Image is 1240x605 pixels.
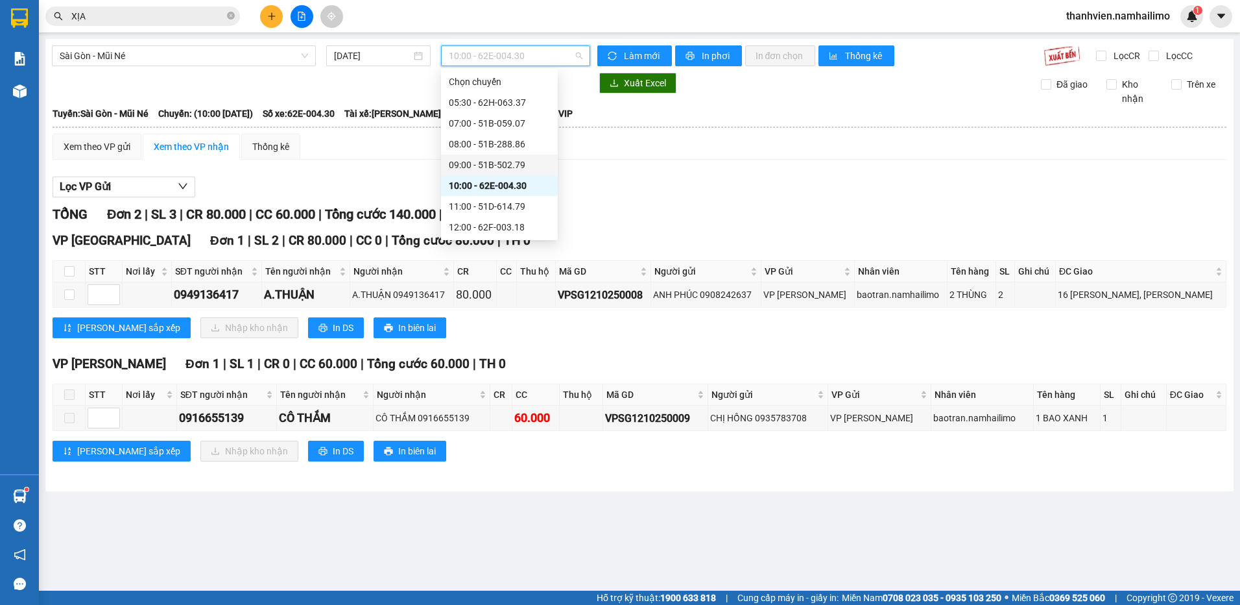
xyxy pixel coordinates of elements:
span: | [385,233,388,248]
span: | [1115,591,1117,605]
div: VP [PERSON_NAME] [124,11,228,42]
div: thảo [11,42,115,58]
span: Mã GD [606,388,695,402]
span: Kho nhận [1117,77,1162,106]
strong: 0708 023 035 - 0935 103 250 [883,593,1001,603]
span: | [180,206,183,222]
div: 16 [PERSON_NAME], [PERSON_NAME] [1058,288,1224,302]
span: printer [384,447,393,457]
div: baotran.namhailimo [933,411,1031,425]
div: 0706641111 [11,58,115,76]
button: printerIn DS [308,441,364,462]
span: VP Gửi [765,264,841,278]
span: VP Gửi [831,388,918,402]
span: | [293,356,296,371]
strong: 0369 525 060 [1049,593,1105,603]
td: VPSG1210250008 [556,282,651,308]
div: CÔ THẮM 0916655139 [376,411,487,425]
th: Thu hộ [560,384,602,406]
button: downloadXuất Excel [599,73,676,93]
span: aim [327,12,336,21]
span: Sài Gòn - Mũi Né [60,46,308,66]
img: warehouse-icon [13,489,27,503]
span: | [318,206,322,222]
div: 12:00 - 62F-003.18 [449,220,550,234]
th: CC [512,384,560,406]
span: | [350,233,353,248]
div: VP [PERSON_NAME] [763,288,852,302]
div: 0949136417 [174,286,259,304]
span: printer [686,51,697,62]
th: Nhân viên [855,261,948,282]
th: STT [86,384,123,406]
span: In DS [333,444,353,458]
button: printerIn biên lai [374,317,446,338]
span: ĐC Giao [1059,264,1213,278]
span: Nơi lấy [126,264,158,278]
div: 11:00 - 51D-614.79 [449,199,550,214]
span: | [282,233,285,248]
span: CC 0 [356,233,382,248]
span: Chuyến: (10:00 [DATE]) [158,106,253,121]
span: Tên người nhận [265,264,337,278]
span: | [497,233,501,248]
div: Chọn chuyến [441,71,558,92]
span: Số xe: 62E-004.30 [263,106,335,121]
span: Lọc CR [1108,49,1142,63]
button: printerIn biên lai [374,441,446,462]
th: CR [490,384,512,406]
div: 10:00 - 62E-004.30 [449,179,550,193]
span: file-add [297,12,306,21]
span: search [54,12,63,21]
img: 9k= [1043,45,1080,66]
td: VPSG1210250009 [603,406,709,431]
span: Làm mới [624,49,662,63]
div: VP [PERSON_NAME] [11,11,115,42]
td: VP Phạm Ngũ Lão [828,406,931,431]
span: Miền Bắc [1012,591,1105,605]
span: CR 80.000 [289,233,346,248]
th: SL [1101,384,1121,406]
div: baotran.namhailimo [857,288,945,302]
th: Nhân viên [931,384,1034,406]
div: VP [PERSON_NAME] [830,411,929,425]
span: | [223,356,226,371]
div: 08:00 - 51B-288.86 [449,137,550,151]
span: SĐT người nhận [180,388,263,402]
span: sort-ascending [63,323,72,334]
button: printerIn phơi [675,45,742,66]
span: question-circle [14,519,26,532]
th: CR [454,261,497,282]
span: ĐC Giao [1170,388,1213,402]
span: close-circle [227,10,235,23]
span: CR : [10,85,30,99]
span: Miền Nam [842,591,1001,605]
span: printer [318,447,328,457]
span: copyright [1168,593,1177,602]
div: A.THUẬN [264,286,348,304]
div: A.THUẬN 0949136417 [352,288,451,302]
span: | [248,233,251,248]
div: VPSG1210250009 [605,410,706,426]
span: [PERSON_NAME] sắp xếp [77,444,180,458]
span: Xuất Excel [624,76,666,90]
span: | [473,356,476,371]
button: downloadNhập kho nhận [200,317,298,338]
div: 05:30 - 62H-063.37 [449,95,550,110]
span: 10:00 - 62E-004.30 [449,46,583,66]
th: SL [996,261,1015,282]
button: downloadNhập kho nhận [200,441,298,462]
span: download [610,79,619,89]
span: Đơn 1 [185,356,220,371]
span: Nhận: [124,12,155,26]
div: 60.000 [514,409,557,427]
span: close-circle [227,12,235,19]
span: | [257,356,261,371]
span: message [14,578,26,590]
button: file-add [291,5,313,28]
div: 1 BAO XANH [1036,411,1098,425]
span: | [726,591,728,605]
th: Thu hộ [517,261,556,282]
span: CC 60.000 [300,356,357,371]
span: plus [267,12,276,21]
